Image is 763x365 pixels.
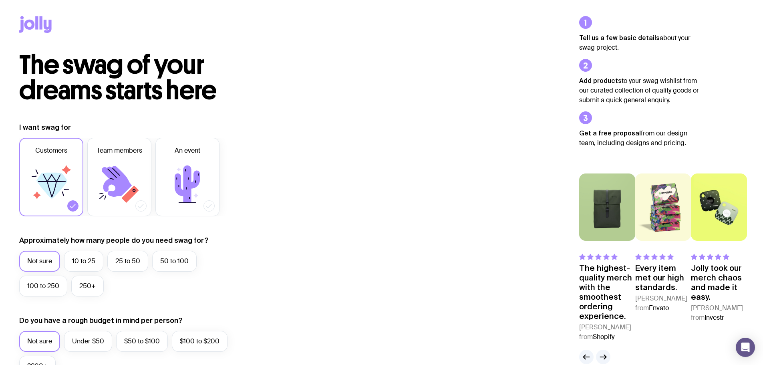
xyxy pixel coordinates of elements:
label: $50 to $100 [116,331,168,352]
span: Investr [705,313,724,322]
p: Jolly took our merch chaos and made it easy. [691,263,747,302]
strong: Add products [579,77,622,84]
cite: [PERSON_NAME] from [691,303,747,323]
div: Open Intercom Messenger [736,338,755,357]
p: from our design team, including designs and pricing. [579,128,699,148]
label: 250+ [71,276,104,296]
p: The highest-quality merch with the smoothest ordering experience. [579,263,635,321]
label: Approximately how many people do you need swag for? [19,236,209,245]
span: Shopify [593,333,614,341]
label: 25 to 50 [107,251,148,272]
span: Envato [649,304,669,312]
label: $100 to $200 [172,331,227,352]
strong: Tell us a few basic details [579,34,660,41]
span: The swag of your dreams starts here [19,49,217,106]
span: Customers [35,146,67,155]
label: Do you have a rough budget in mind per person? [19,316,183,325]
p: Every item met our high standards. [635,263,691,292]
cite: [PERSON_NAME] from [635,294,691,313]
label: Not sure [19,331,60,352]
p: to your swag wishlist from our curated collection of quality goods or submit a quick general enqu... [579,76,699,105]
strong: Get a free proposal [579,129,641,137]
label: 100 to 250 [19,276,67,296]
label: Under $50 [64,331,112,352]
label: 10 to 25 [64,251,103,272]
label: 50 to 100 [152,251,197,272]
p: about your swag project. [579,33,699,52]
label: Not sure [19,251,60,272]
span: An event [175,146,200,155]
cite: [PERSON_NAME] from [579,323,635,342]
label: I want swag for [19,123,71,132]
span: Team members [97,146,142,155]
